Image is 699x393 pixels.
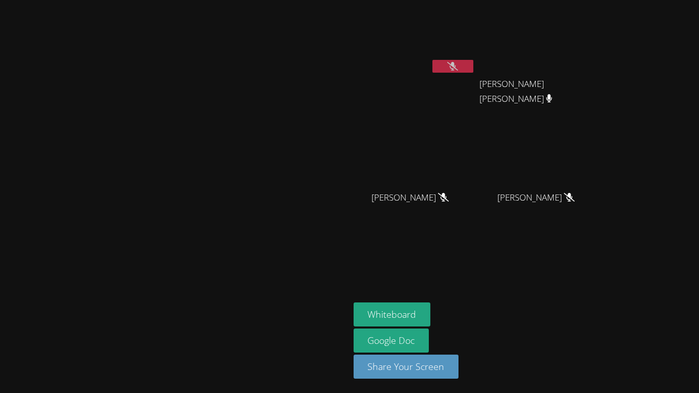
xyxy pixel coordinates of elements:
a: Google Doc [354,329,429,353]
button: Whiteboard [354,302,431,326]
span: [PERSON_NAME] [PERSON_NAME] [479,77,593,106]
button: Share Your Screen [354,355,459,379]
span: [PERSON_NAME] [372,190,449,205]
span: [PERSON_NAME] [497,190,575,205]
